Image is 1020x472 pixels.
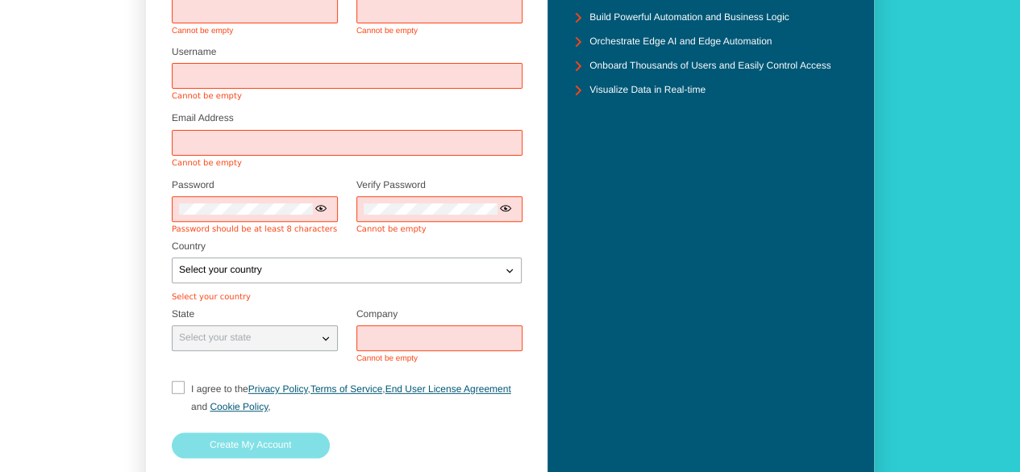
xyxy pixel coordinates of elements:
div: Cannot be empty [356,225,522,235]
unity-typography: Build Powerful Automation and Business Logic [589,12,789,23]
label: Verify Password [356,179,426,190]
a: Privacy Policy [248,383,308,395]
p: Select your country [172,293,522,303]
label: Password [172,179,214,190]
unity-typography: Visualize Data in Real-time [589,85,706,96]
label: Username [172,46,216,57]
label: Email Address [172,112,234,123]
span: and [191,401,207,412]
unity-typography: Onboard Thousands of Users and Easily Control Access [589,61,831,72]
a: End User License Agreement [385,383,511,395]
a: Cookie Policy [210,401,268,412]
div: Password should be at least 8 characters [172,225,338,235]
div: Cannot be empty [172,92,522,102]
div: Cannot be empty [172,159,522,169]
span: I agree to the , , , [191,383,511,412]
a: Terms of Service [310,383,382,395]
unity-typography: Orchestrate Edge AI and Edge Automation [589,36,772,48]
